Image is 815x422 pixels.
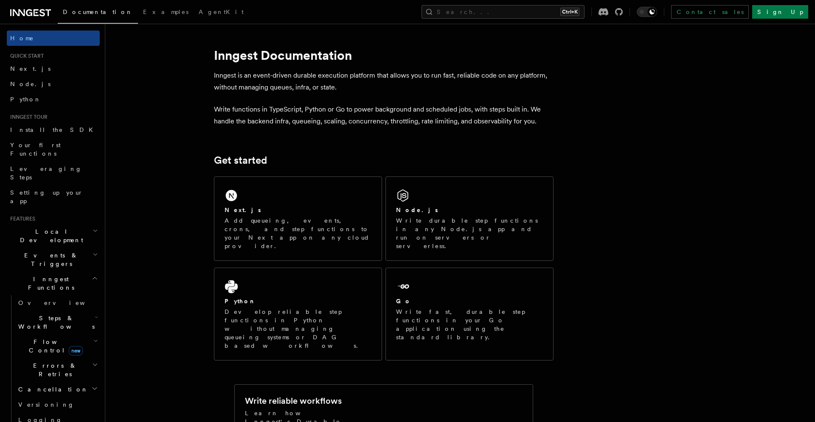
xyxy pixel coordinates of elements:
a: Node.jsWrite durable step functions in any Node.js app and run on servers or serverless. [385,176,554,261]
span: Examples [143,8,188,15]
a: GoWrite fast, durable step functions in your Go application using the standard library. [385,268,554,361]
a: Install the SDK [7,122,100,137]
span: Install the SDK [10,126,98,133]
p: Add queueing, events, crons, and step functions to your Next app on any cloud provider. [225,216,371,250]
p: Inngest is an event-driven durable execution platform that allows you to run fast, reliable code ... [214,70,554,93]
a: Get started [214,154,267,166]
span: Your first Functions [10,142,61,157]
span: Leveraging Steps [10,165,82,181]
span: Quick start [7,53,44,59]
span: Steps & Workflows [15,314,95,331]
button: Steps & Workflows [15,310,100,334]
button: Inngest Functions [7,271,100,295]
kbd: Ctrl+K [560,8,579,16]
span: Flow Control [15,338,93,355]
span: Inngest tour [7,114,48,120]
h2: Next.js [225,206,261,214]
a: Your first Functions [7,137,100,161]
span: Setting up your app [10,189,83,204]
a: Next.jsAdd queueing, events, crons, and step functions to your Next app on any cloud provider. [214,176,382,261]
span: new [69,346,83,355]
span: Inngest Functions [7,275,92,292]
span: Events & Triggers [7,251,93,268]
p: Write functions in TypeScript, Python or Go to power background and scheduled jobs, with steps bu... [214,103,554,127]
a: Node.js [7,76,100,92]
a: Versioning [15,397,100,412]
a: Setting up your app [7,185,100,209]
button: Events & Triggers [7,248,100,271]
p: Write fast, durable step functions in your Go application using the standard library. [396,307,543,341]
span: Home [10,34,34,42]
span: Next.js [10,65,51,72]
a: Documentation [58,3,138,24]
a: Python [7,92,100,107]
a: Contact sales [671,5,749,19]
a: PythonDevelop reliable step functions in Python without managing queueing systems or DAG based wo... [214,268,382,361]
a: Leveraging Steps [7,161,100,185]
span: AgentKit [199,8,244,15]
a: Overview [15,295,100,310]
button: Local Development [7,224,100,248]
a: Home [7,31,100,46]
span: Documentation [63,8,133,15]
h2: Write reliable workflows [245,395,342,407]
span: Local Development [7,227,93,244]
span: Overview [18,299,106,306]
p: Develop reliable step functions in Python without managing queueing systems or DAG based workflows. [225,307,371,350]
span: Cancellation [15,385,88,394]
a: AgentKit [194,3,249,23]
span: Versioning [18,401,74,408]
button: Errors & Retries [15,358,100,382]
span: Node.js [10,81,51,87]
span: Errors & Retries [15,361,92,378]
button: Cancellation [15,382,100,397]
h2: Python [225,297,256,305]
span: Features [7,215,35,222]
button: Search...Ctrl+K [422,5,585,19]
h2: Go [396,297,411,305]
button: Toggle dark mode [637,7,657,17]
p: Write durable step functions in any Node.js app and run on servers or serverless. [396,216,543,250]
span: Python [10,96,41,103]
h1: Inngest Documentation [214,48,554,63]
h2: Node.js [396,206,438,214]
a: Examples [138,3,194,23]
button: Flow Controlnew [15,334,100,358]
a: Sign Up [752,5,808,19]
a: Next.js [7,61,100,76]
